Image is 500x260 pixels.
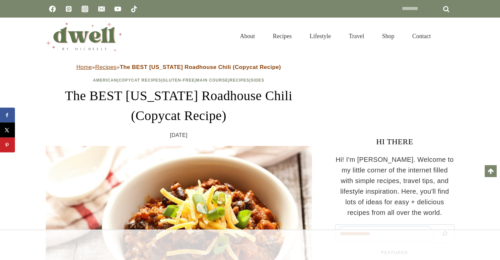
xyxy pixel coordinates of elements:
nav: Primary Navigation [231,26,440,47]
a: Home [76,64,92,70]
a: Facebook [46,2,59,16]
a: Travel [340,26,373,47]
a: TikTok [127,2,141,16]
strong: The BEST [US_STATE] Roadhouse Chili (Copycat Recipe) [120,64,281,70]
span: » » [76,64,281,70]
a: About [231,26,264,47]
a: Gluten-Free [163,78,194,83]
a: American [93,78,117,83]
button: Search [437,226,453,241]
a: Recipes [264,26,301,47]
button: View Search Form [443,31,455,42]
a: Scroll to top [485,165,497,177]
a: Email [95,2,108,16]
a: Sides [251,78,264,83]
a: YouTube [111,2,124,16]
a: Contact [403,26,440,47]
a: Copycat Recipes [118,78,161,83]
h1: The BEST [US_STATE] Roadhouse Chili (Copycat Recipe) [46,86,312,126]
a: Instagram [78,2,92,16]
a: Pinterest [62,2,75,16]
a: Shop [373,26,403,47]
span: | | | | | [93,78,264,83]
img: DWELL by michelle [46,21,122,51]
a: Recipes [95,64,116,70]
a: Lifestyle [301,26,340,47]
a: Recipes [230,78,250,83]
h3: HI THERE [335,136,455,148]
p: Hi! I'm [PERSON_NAME]. Welcome to my little corner of the internet filled with simple recipes, tr... [335,154,455,218]
a: Main Course [196,78,228,83]
time: [DATE] [170,131,187,140]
